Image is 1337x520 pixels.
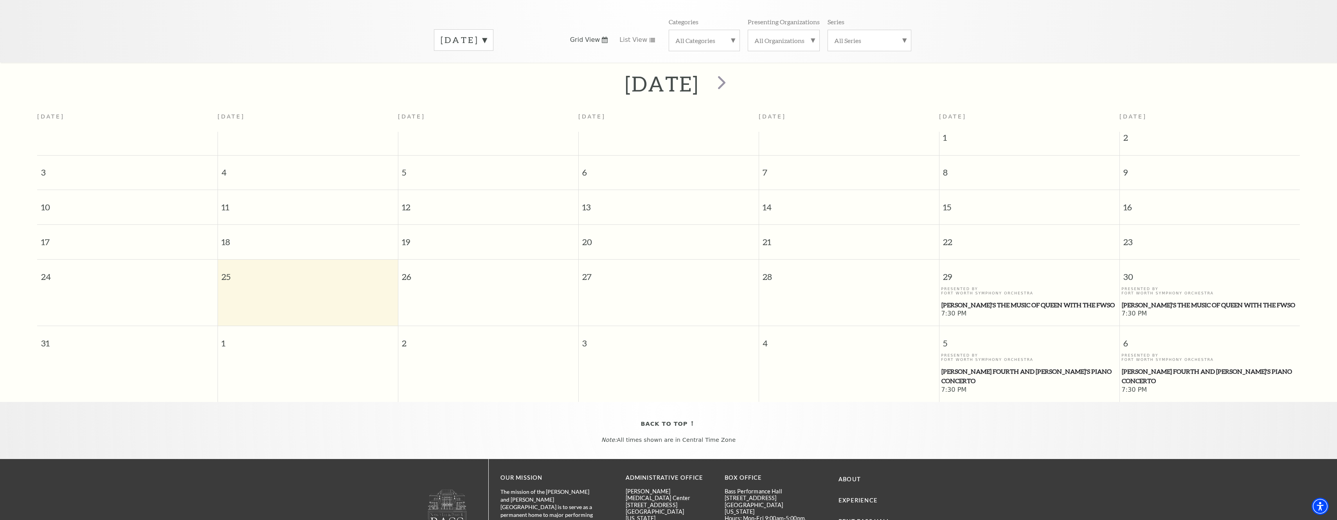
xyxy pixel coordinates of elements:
span: 13 [579,190,759,217]
span: 30 [1120,260,1300,287]
span: 22 [939,225,1119,252]
label: [DATE] [441,34,487,46]
div: Accessibility Menu [1312,498,1329,515]
a: About [839,476,861,482]
span: 18 [218,225,398,252]
span: 6 [1120,326,1300,353]
p: Presenting Organizations [748,18,820,26]
span: 15 [939,190,1119,217]
span: 7:30 PM [941,310,1117,318]
span: 12 [398,190,578,217]
span: 7:30 PM [941,386,1117,394]
span: 10 [37,190,218,217]
span: 19 [398,225,578,252]
span: 23 [1120,225,1300,252]
span: 6 [579,156,759,183]
p: Presented By Fort Worth Symphony Orchestra [1121,287,1298,296]
span: 25 [218,260,398,287]
button: next [706,70,735,98]
span: 29 [939,260,1119,287]
p: Presented By Fort Worth Symphony Orchestra [941,287,1117,296]
span: 3 [579,326,759,353]
span: [PERSON_NAME]'s The Music of Queen with the FWSO [941,300,1117,310]
span: 7:30 PM [1121,386,1298,394]
span: [PERSON_NAME]'s The Music of Queen with the FWSO [1122,300,1297,310]
span: 5 [939,326,1119,353]
p: Administrative Office [626,473,713,483]
span: 2 [398,326,578,353]
span: 4 [759,326,939,353]
p: Categories [669,18,698,26]
th: [DATE] [37,109,218,132]
em: Note: [601,437,617,443]
span: 3 [37,156,218,183]
p: Presented By Fort Worth Symphony Orchestra [941,353,1117,362]
span: 21 [759,225,939,252]
span: 20 [579,225,759,252]
label: All Organizations [754,36,813,45]
span: [DATE] [939,113,966,120]
span: 1 [218,326,398,353]
p: Series [828,18,844,26]
p: BOX OFFICE [725,473,812,483]
label: All Categories [675,36,733,45]
label: All Series [834,36,905,45]
span: 24 [37,260,218,287]
span: 7:30 PM [1121,310,1298,318]
th: [DATE] [578,109,759,132]
p: [STREET_ADDRESS] [725,495,812,501]
span: 7 [759,156,939,183]
th: [DATE] [218,109,398,132]
span: Back To Top [641,419,688,429]
th: [DATE] [759,109,939,132]
h2: [DATE] [625,71,699,96]
span: 28 [759,260,939,287]
a: Experience [839,497,878,504]
span: 1 [939,132,1119,147]
span: 8 [939,156,1119,183]
span: 5 [398,156,578,183]
p: Presented By Fort Worth Symphony Orchestra [1121,353,1298,362]
p: [PERSON_NAME][MEDICAL_DATA] Center [626,488,713,502]
span: 11 [218,190,398,217]
p: OUR MISSION [500,473,598,483]
span: 9 [1120,156,1300,183]
span: 2 [1120,132,1300,147]
span: 31 [37,326,218,353]
span: 16 [1120,190,1300,217]
span: 27 [579,260,759,287]
span: [PERSON_NAME] Fourth and [PERSON_NAME]'s Piano Concerto [1122,367,1297,386]
span: [PERSON_NAME] Fourth and [PERSON_NAME]'s Piano Concerto [941,367,1117,386]
p: All times shown are in Central Time Zone [7,437,1330,443]
span: [DATE] [1119,113,1147,120]
p: [GEOGRAPHIC_DATA][US_STATE] [725,502,812,515]
span: 14 [759,190,939,217]
span: 26 [398,260,578,287]
p: Bass Performance Hall [725,488,812,495]
span: Grid View [570,36,600,44]
span: 17 [37,225,218,252]
span: 4 [218,156,398,183]
span: List View [619,36,647,44]
th: [DATE] [398,109,578,132]
p: [STREET_ADDRESS] [626,502,713,508]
